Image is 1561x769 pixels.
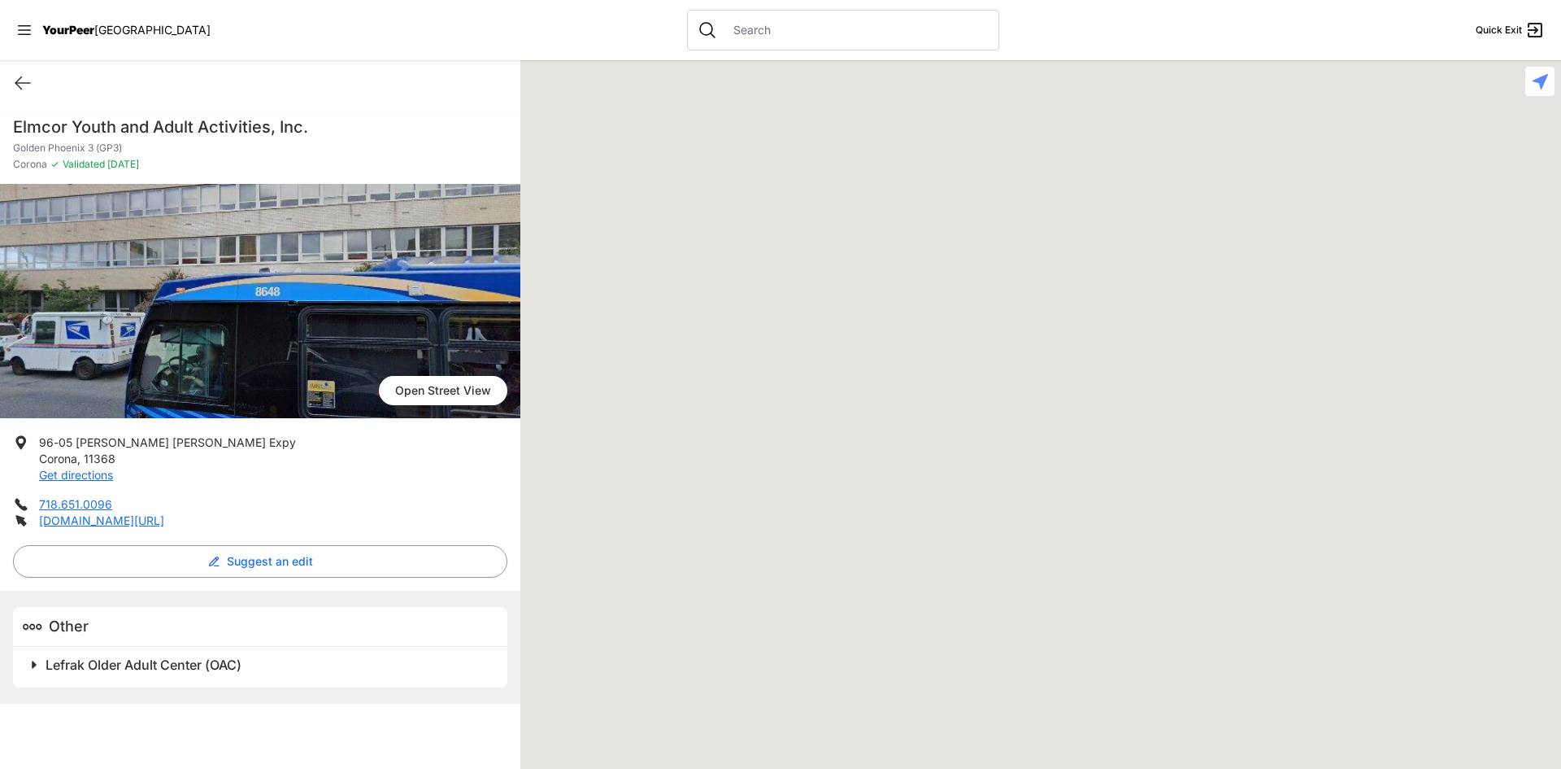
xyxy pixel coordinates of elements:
[13,545,507,578] button: Suggest an edit
[94,23,211,37] span: [GEOGRAPHIC_DATA]
[77,452,80,465] span: ,
[39,468,113,482] a: Get directions
[227,553,313,570] span: Suggest an edit
[39,435,296,449] span: 96-05 [PERSON_NAME] [PERSON_NAME] Expy
[39,452,77,465] span: Corona
[84,452,115,465] span: 11368
[1476,24,1522,37] span: Quick Exit
[39,497,112,511] a: 718.651.0096
[379,376,507,405] span: Open Street View
[13,158,47,171] span: Corona
[46,657,241,673] span: Lefrak Older Adult Center (OAC)
[13,142,507,155] p: Golden Phoenix 3 (GP3)
[63,158,105,170] span: Validated
[13,116,507,138] h1: Elmcor Youth and Adult Activities, Inc.
[42,23,94,37] span: YourPeer
[724,22,989,38] input: Search
[50,158,59,171] span: ✓
[42,25,211,35] a: YourPeer[GEOGRAPHIC_DATA]
[1476,20,1545,40] a: Quick Exit
[105,158,139,170] span: [DATE]
[39,513,164,527] a: [DOMAIN_NAME][URL]
[49,618,89,635] span: Other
